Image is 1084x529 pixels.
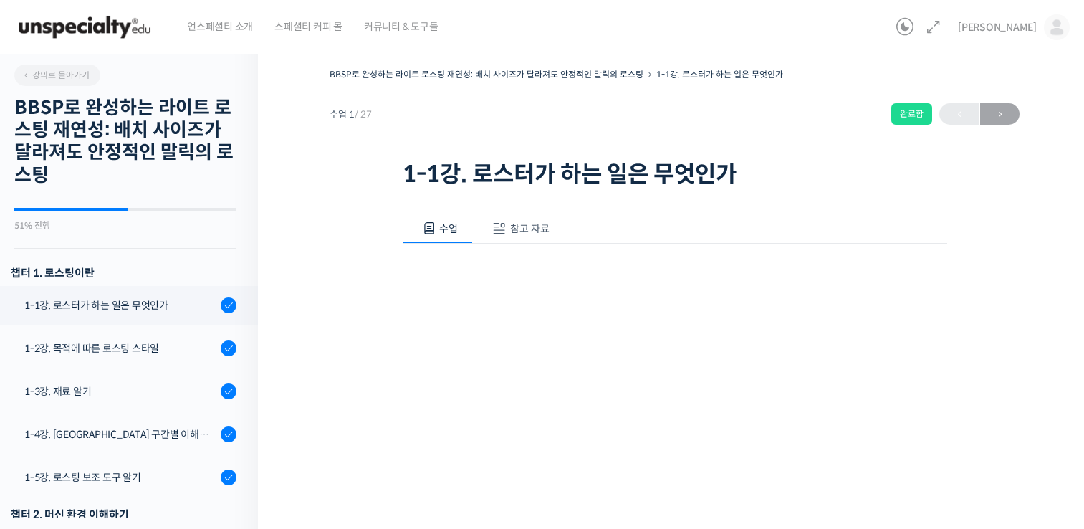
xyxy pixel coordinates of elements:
div: 1-4강. [GEOGRAPHIC_DATA] 구간별 이해와 용어 [24,426,216,442]
div: 1-3강. 재료 알기 [24,383,216,399]
span: 참고 자료 [510,222,550,235]
span: → [980,105,1020,124]
div: 1-2강. 목적에 따른 로스팅 스타일 [24,340,216,356]
div: 51% 진행 [14,221,236,230]
a: 1-1강. 로스터가 하는 일은 무엇인가 [656,69,783,80]
h3: 챕터 1. 로스팅이란 [11,263,236,282]
div: 1-5강. 로스팅 보조 도구 알기 [24,470,216,485]
h1: 1-1강. 로스터가 하는 일은 무엇인가 [403,161,947,188]
a: 다음→ [980,103,1020,125]
span: 수업 1 [330,110,372,119]
div: 완료함 [891,103,932,125]
span: 강의로 돌아가기 [21,70,90,80]
span: 수업 [439,222,458,235]
a: BBSP로 완성하는 라이트 로스팅 재연성: 배치 사이즈가 달라져도 안정적인 말릭의 로스팅 [330,69,643,80]
span: / 27 [355,108,372,120]
div: 1-1강. 로스터가 하는 일은 무엇인가 [24,297,216,313]
div: 챕터 2. 머신 환경 이해하기 [11,505,236,524]
h2: BBSP로 완성하는 라이트 로스팅 재연성: 배치 사이즈가 달라져도 안정적인 말릭의 로스팅 [14,97,236,186]
span: [PERSON_NAME] [958,21,1037,34]
a: 강의로 돌아가기 [14,65,100,86]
